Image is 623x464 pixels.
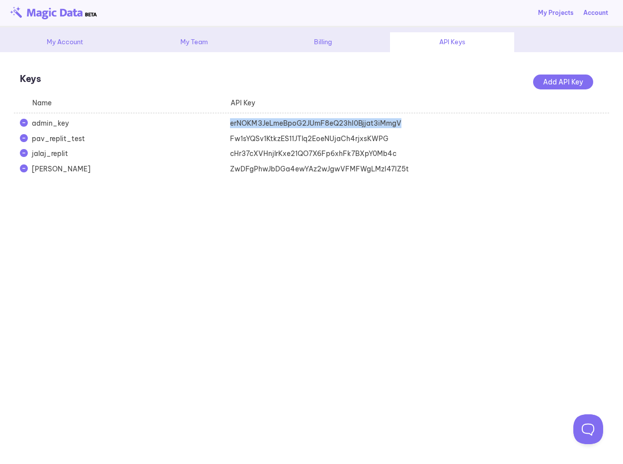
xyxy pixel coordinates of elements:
[390,32,514,52] div: API Keys
[533,75,593,89] div: Add API Key
[2,32,127,52] div: My Account
[26,134,224,144] div: pav_replit_test
[26,164,224,174] div: [PERSON_NAME]
[132,32,256,52] div: My Team
[573,414,603,444] iframe: Toggle Customer Support
[261,32,385,52] div: Billing
[20,72,603,85] p: Keys
[224,134,422,144] div: Fw1sYQSv1KtkzES11JTlq2EoeNUjaCh4rjxsKWPG
[26,149,224,158] div: jalaj_replit
[26,118,224,128] div: admin_key
[538,8,573,17] a: My Projects
[224,164,422,174] div: ZwDFgPhwJbDGa4ewYAz2wJgwVFMFWgLMzl47IZ5t
[14,98,212,108] div: Name
[224,149,422,158] div: cHr37cXVHnjlrKxe21QO7X6Fp6xhFk7BXpY0Mb4c
[583,8,608,17] div: Account
[224,118,422,128] div: erNOKM3JeLmeBpoG2JUmF8eQ23hI0Bjjat3iMmgV
[212,98,410,108] div: API Key
[10,6,97,19] img: beta-logo.png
